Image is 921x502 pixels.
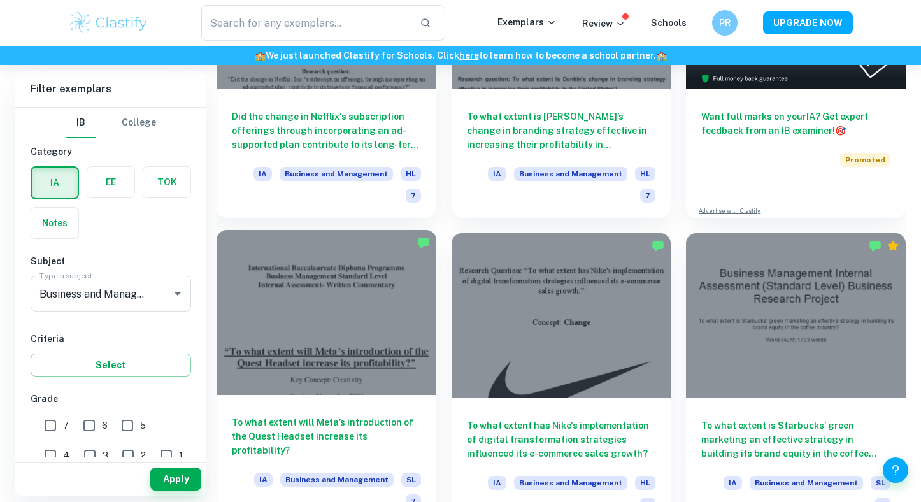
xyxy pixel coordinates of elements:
[63,419,69,433] span: 7
[253,167,272,181] span: IA
[140,419,146,433] span: 5
[635,476,655,490] span: HL
[640,189,655,203] span: 7
[467,110,656,152] h6: To what extent is [PERSON_NAME]’s change in branding strategy effective in increasing their profi...
[497,15,557,29] p: Exemplars
[883,457,908,483] button: Help and Feedback
[32,168,78,198] button: IA
[254,473,273,487] span: IA
[724,476,742,490] span: IA
[869,240,882,252] img: Marked
[141,448,146,463] span: 2
[488,476,506,490] span: IA
[122,108,156,138] button: College
[514,476,627,490] span: Business and Management
[835,125,846,136] span: 🎯
[31,332,191,346] h6: Criteria
[31,208,78,238] button: Notes
[871,476,890,490] span: SL
[887,240,899,252] div: Premium
[406,189,421,203] span: 7
[31,392,191,406] h6: Grade
[280,167,393,181] span: Business and Management
[68,10,149,36] img: Clastify logo
[280,473,394,487] span: Business and Management
[39,270,92,281] label: Type a subject
[255,50,266,61] span: 🏫
[701,419,890,461] h6: To what extent is Starbucks’ green marketing an effective strategy in building its brand equity i...
[467,419,656,461] h6: To what extent has Nike's implementation of digital transformation strategies influenced its e-co...
[169,285,187,303] button: Open
[840,153,890,167] span: Promoted
[763,11,853,34] button: UPGRADE NOW
[3,48,918,62] h6: We just launched Clastify for Schools. Click to learn how to become a school partner.
[201,5,410,41] input: Search for any exemplars...
[63,448,69,463] span: 4
[179,448,183,463] span: 1
[652,240,664,252] img: Marked
[15,71,206,107] h6: Filter exemplars
[582,17,625,31] p: Review
[459,50,479,61] a: here
[514,167,627,181] span: Business and Management
[66,108,156,138] div: Filter type choice
[699,206,760,215] a: Advertise with Clastify
[87,167,134,197] button: EE
[143,167,190,197] button: TOK
[750,476,863,490] span: Business and Management
[66,108,96,138] button: IB
[635,167,655,181] span: HL
[232,415,421,457] h6: To what extent will Meta’s introduction of the Quest Headset increase its profitability?
[31,354,191,376] button: Select
[417,236,430,249] img: Marked
[701,110,890,138] h6: Want full marks on your IA ? Get expert feedback from an IB examiner!
[150,468,201,491] button: Apply
[712,10,738,36] button: PR
[103,448,108,463] span: 3
[232,110,421,152] h6: Did the change in Netflix's subscription offerings through incorporating an ad-supported plan con...
[651,18,687,28] a: Schools
[31,254,191,268] h6: Subject
[718,16,732,30] h6: PR
[102,419,108,433] span: 6
[401,167,421,181] span: HL
[31,145,191,159] h6: Category
[656,50,667,61] span: 🏫
[488,167,506,181] span: IA
[401,473,421,487] span: SL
